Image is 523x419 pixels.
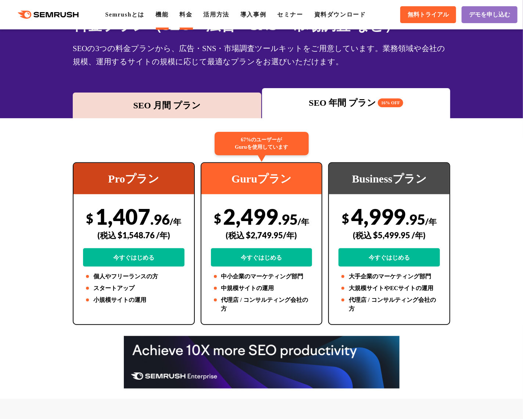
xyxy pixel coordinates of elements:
[298,217,309,227] span: /年
[83,284,185,293] li: スタートアップ
[314,11,366,18] a: 資料ダウンロード
[170,217,181,227] span: /年
[214,211,221,226] span: $
[179,11,192,18] a: 料金
[338,272,440,281] li: 大手企業のマーケティング部門
[278,211,298,228] span: .95
[150,211,170,228] span: .96
[342,211,349,226] span: $
[83,296,185,304] li: 小規模サイトの運用
[406,211,426,228] span: .95
[338,284,440,293] li: 大規模サイトやECサイトの運用
[201,163,322,194] div: Guruプラン
[408,11,449,19] span: 無料トライアル
[74,163,194,194] div: Proプラン
[240,11,266,18] a: 導入事例
[211,222,312,248] div: (税込 $2,749.95/年)
[86,211,93,226] span: $
[400,6,456,23] a: 無料トライアル
[211,284,312,293] li: 中規模サイトの運用
[211,248,312,267] a: 今すぐはじめる
[76,99,258,112] div: SEO 月間 プラン
[105,11,144,18] a: Semrushとは
[338,296,440,313] li: 代理店 / コンサルティング会社の方
[426,217,437,227] span: /年
[211,296,312,313] li: 代理店 / コンサルティング会社の方
[215,132,309,155] div: 67%のユーザーが Guruを使用しています
[277,11,303,18] a: セミナー
[378,98,403,107] span: 16% OFF
[83,248,185,267] a: 今すぐはじめる
[155,11,168,18] a: 機能
[338,248,440,267] a: 今すぐはじめる
[211,272,312,281] li: 中小企業のマーケティング部門
[83,272,185,281] li: 個人やフリーランスの方
[211,203,312,267] div: 2,499
[83,203,185,267] div: 1,407
[266,96,447,109] div: SEO 年間 プラン
[83,222,185,248] div: (税込 $1,548.76 /年)
[204,11,229,18] a: 活用方法
[338,222,440,248] div: (税込 $5,499.95 /年)
[338,203,440,267] div: 4,999
[73,42,450,68] div: SEOの3つの料金プランから、広告・SNS・市場調査ツールキットをご用意しています。業務領域や会社の規模、運用するサイトの規模に応じて最適なプランをお選びいただけます。
[469,11,510,19] span: デモを申し込む
[462,6,517,23] a: デモを申し込む
[329,163,449,194] div: Businessプラン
